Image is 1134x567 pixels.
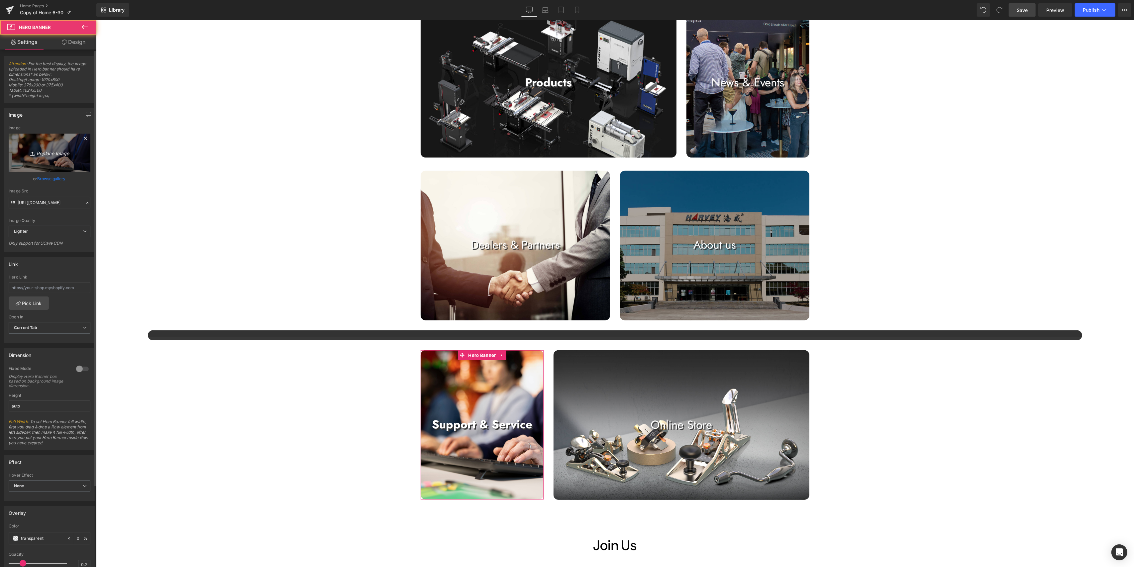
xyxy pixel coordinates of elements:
[9,258,18,267] div: Link
[429,54,476,71] strong: Products
[1017,7,1028,14] span: Save
[9,282,90,293] input: https://your-shop.myshopify.com
[9,507,26,516] div: Overlay
[569,3,585,17] a: Mobile
[993,3,1006,17] button: Redo
[402,330,410,340] a: Expand / Collapse
[9,108,23,118] div: Image
[9,349,32,358] div: Dimension
[9,419,90,450] span: : To set Hero Banner full width, first you drag & drop a Row element from left sidebar, then make...
[74,532,90,544] div: %
[1075,3,1115,17] button: Publish
[590,55,713,70] p: News & Events
[336,396,436,413] strong: Support & Service
[9,315,90,319] div: Open In
[9,374,68,388] div: Display Hero Banner box based on background image dimension.
[1118,3,1131,17] button: More
[19,25,51,30] span: Hero Banner
[9,197,90,208] input: Link
[977,3,990,17] button: Undo
[370,330,401,340] span: Hero Banner
[325,217,514,233] p: Dealers & Partners
[1111,544,1127,560] div: Open Intercom Messenger
[1038,3,1072,17] a: Preview
[9,175,90,182] div: or
[9,456,22,465] div: Effect
[9,419,28,424] a: Full Width
[20,3,96,9] a: Home Pages
[9,393,90,398] div: Height
[20,10,63,15] span: Copy of Home 6-30
[9,189,90,193] div: Image Src
[9,524,90,528] div: Color
[9,400,90,411] input: auto
[14,229,28,234] b: Lighter
[21,535,63,542] input: Color
[553,3,569,17] a: Tablet
[9,218,90,223] div: Image Quality
[9,552,90,557] div: Opacity
[1083,7,1099,13] span: Publish
[9,126,90,130] div: Image
[9,61,90,103] span: : For the best display, the image uploaded in Hero banner should have dimensions* as below: Deskt...
[9,241,90,250] div: Only support for UCare CDN
[521,3,537,17] a: Desktop
[458,397,713,413] p: Online Store
[109,7,125,13] span: Library
[1046,7,1064,14] span: Preview
[9,473,90,478] div: Hover Effect
[23,149,76,157] i: Replace Image
[38,173,66,184] a: Browse gallery
[9,296,49,310] a: Pick Link
[9,366,69,373] div: Fixed Mode
[50,35,98,50] a: Design
[524,217,713,233] p: About us
[537,3,553,17] a: Laptop
[14,325,38,330] b: Current Tab
[9,275,90,280] div: Hero Link
[14,483,24,488] b: None
[9,61,26,66] a: Attention
[96,3,129,17] a: New Library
